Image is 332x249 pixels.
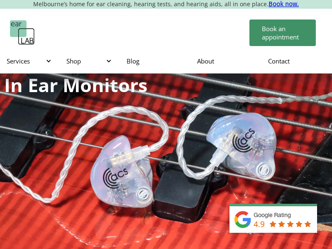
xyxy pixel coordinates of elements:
div: Services [7,57,50,65]
a: Blog [120,49,190,73]
h1: In Ear Monitors [4,76,147,94]
a: About [190,49,261,73]
div: Shop [66,57,110,65]
a: Contact [261,49,332,73]
div: Shop [60,49,120,73]
a: Book an appointment [249,20,316,46]
a: home [10,20,35,45]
